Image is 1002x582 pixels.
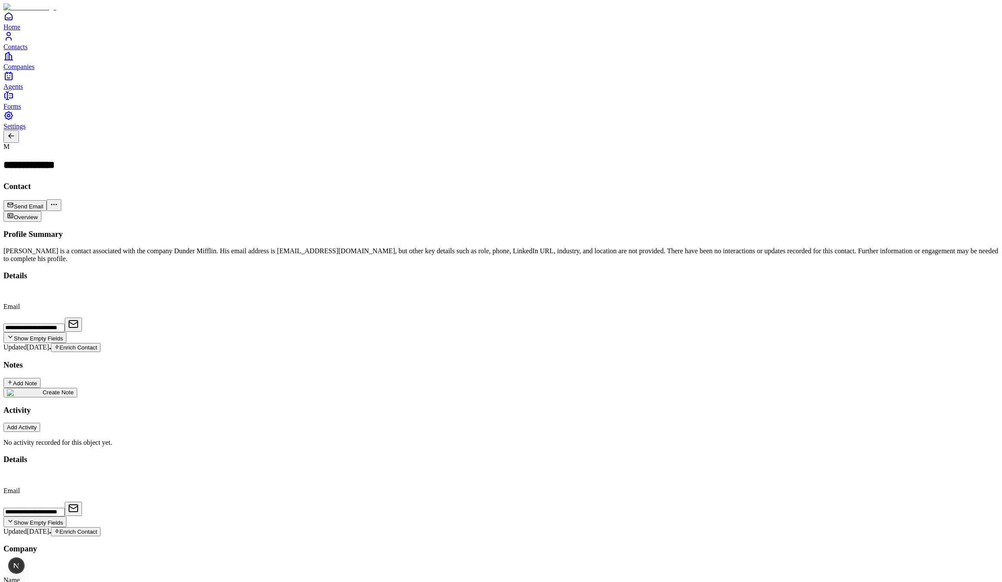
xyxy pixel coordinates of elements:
[3,51,999,70] a: Companies
[3,3,57,11] img: Item Brain Logo
[47,199,61,211] button: More actions
[3,182,999,191] h3: Contact
[3,230,999,239] h3: Profile Summary
[3,360,999,370] h3: Notes
[3,439,999,447] p: No activity recorded for this object yet.
[3,123,26,130] span: Settings
[3,83,23,90] span: Agents
[3,271,999,280] h3: Details
[3,303,999,311] p: Email
[3,23,20,31] span: Home
[3,43,28,50] span: Contacts
[3,544,999,554] h3: Company
[3,455,999,464] h3: Details
[3,11,999,31] a: Home
[3,211,41,222] button: Overview
[3,378,41,388] button: Add Note
[14,203,43,210] span: Send Email
[51,527,101,536] button: Enrich Contact
[51,343,101,352] button: Enrich Contact
[3,110,999,130] a: Settings
[3,528,49,535] span: Updated [DATE]
[43,389,74,396] span: Create Note
[3,91,999,110] a: Forms
[3,143,999,151] div: M
[3,487,999,495] p: Email
[3,71,999,90] a: Agents
[3,516,66,527] button: Show Empty Fields
[3,200,47,211] button: Send Email
[7,379,37,387] div: Add Note
[3,332,66,343] button: Show Empty Fields
[3,31,999,50] a: Contacts
[65,502,82,516] button: Open
[3,406,999,415] h3: Activity
[3,247,999,263] div: [PERSON_NAME] is a contact associated with the company Dunder Mifflin. His email address is [EMAI...
[3,388,77,397] button: create noteCreate Note
[3,63,35,70] span: Companies
[3,103,21,110] span: Forms
[65,318,82,332] button: Open
[7,389,43,396] img: create note
[3,423,40,432] button: Add Activity
[3,343,49,351] span: Updated [DATE]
